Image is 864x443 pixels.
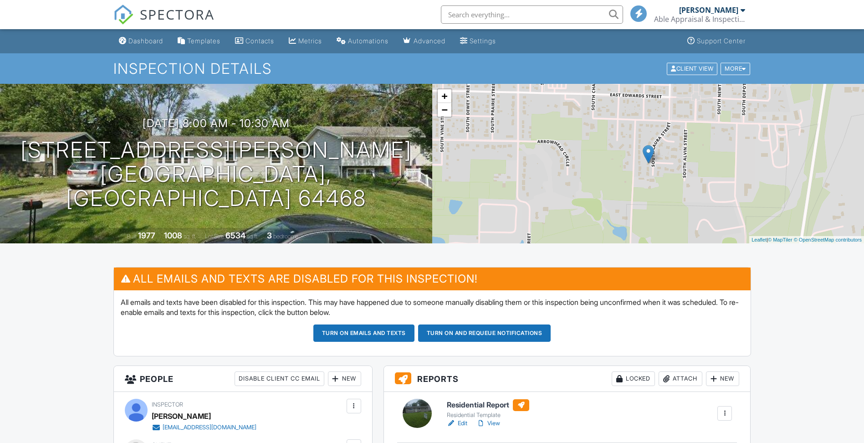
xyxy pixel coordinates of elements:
[456,33,500,50] a: Settings
[113,61,751,77] h1: Inspection Details
[138,231,155,240] div: 1977
[128,37,163,45] div: Dashboard
[438,103,451,117] a: Zoom out
[447,419,467,428] a: Edit
[113,5,133,25] img: The Best Home Inspection Software - Spectora
[348,37,389,45] div: Automations
[721,62,750,75] div: More
[697,37,746,45] div: Support Center
[447,399,529,411] h6: Residential Report
[706,371,739,386] div: New
[476,419,500,428] a: View
[247,233,258,240] span: sq.ft.
[152,409,211,423] div: [PERSON_NAME]
[15,138,418,210] h1: [STREET_ADDRESS][PERSON_NAME] [GEOGRAPHIC_DATA], [GEOGRAPHIC_DATA] 64468
[654,15,745,24] div: Able Appraisal & Inspections
[438,89,451,103] a: Zoom in
[152,401,183,408] span: Inspector
[164,231,182,240] div: 1008
[298,37,322,45] div: Metrics
[121,297,744,318] p: All emails and texts have been disabled for this inspection. This may have happened due to someon...
[399,33,449,50] a: Advanced
[328,371,361,386] div: New
[414,37,445,45] div: Advanced
[174,33,224,50] a: Templates
[114,366,372,392] h3: People
[231,33,278,50] a: Contacts
[267,231,272,240] div: 3
[113,12,215,31] a: SPECTORA
[333,33,392,50] a: Automations (Basic)
[184,233,196,240] span: sq. ft.
[115,33,167,50] a: Dashboard
[752,237,767,242] a: Leaflet
[245,37,274,45] div: Contacts
[384,366,751,392] h3: Reports
[447,412,529,419] div: Residential Template
[667,62,717,75] div: Client View
[235,371,324,386] div: Disable Client CC Email
[313,325,414,342] button: Turn on emails and texts
[205,233,224,240] span: Lot Size
[666,65,720,72] a: Client View
[140,5,215,24] span: SPECTORA
[794,237,862,242] a: © OpenStreetMap contributors
[127,233,137,240] span: Built
[187,37,220,45] div: Templates
[749,236,864,244] div: |
[273,233,298,240] span: bedrooms
[285,33,326,50] a: Metrics
[225,231,245,240] div: 6534
[612,371,655,386] div: Locked
[684,33,749,50] a: Support Center
[659,371,702,386] div: Attach
[768,237,792,242] a: © MapTiler
[152,423,256,432] a: [EMAIL_ADDRESS][DOMAIN_NAME]
[418,325,551,342] button: Turn on and Requeue Notifications
[679,5,738,15] div: [PERSON_NAME]
[447,399,529,419] a: Residential Report Residential Template
[470,37,496,45] div: Settings
[441,5,623,24] input: Search everything...
[163,424,256,431] div: [EMAIL_ADDRESS][DOMAIN_NAME]
[143,117,290,129] h3: [DATE] 8:00 am - 10:30 am
[114,268,751,290] h3: All emails and texts are disabled for this inspection!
